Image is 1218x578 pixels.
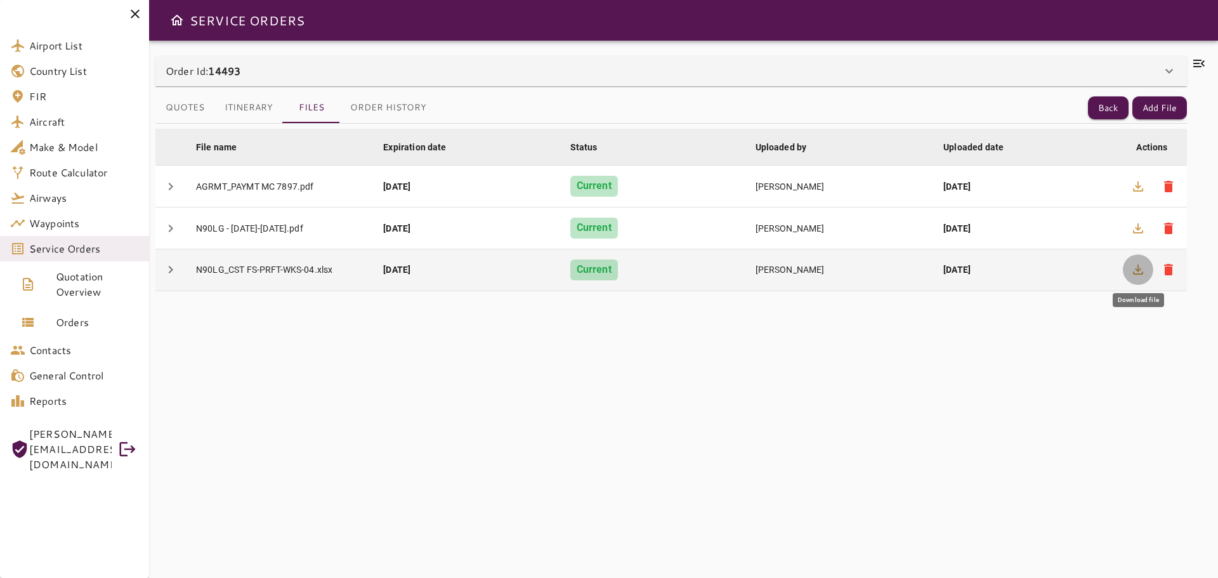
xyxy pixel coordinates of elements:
span: delete [1161,179,1176,194]
span: Airport List [29,38,139,53]
div: basic tabs example [155,93,436,123]
h6: SERVICE ORDERS [190,10,304,30]
span: Quotation Overview [56,269,139,299]
span: Reports [29,393,139,409]
span: Uploaded by [756,140,823,155]
div: [DATE] [943,180,1110,193]
span: FIR [29,89,139,104]
div: [DATE] [383,263,549,276]
span: General Control [29,368,139,383]
span: Route Calculator [29,165,139,180]
span: chevron_right [163,179,178,194]
div: [DATE] [383,222,549,235]
div: N90LG_CST FS-PRFT-WKS-04.xlsx [196,263,363,276]
button: Quotes [155,93,214,123]
span: Service Orders [29,241,139,256]
span: Aircraft [29,114,139,129]
div: [PERSON_NAME] [756,222,924,235]
span: Make & Model [29,140,139,155]
button: Open drawer [164,8,190,33]
span: Waypoints [29,216,139,231]
button: Download file [1123,213,1153,244]
div: [DATE] [943,222,1110,235]
span: Uploaded date [943,140,1020,155]
span: Status [570,140,614,155]
div: Current [570,259,618,280]
button: Itinerary [214,93,283,123]
div: [DATE] [383,180,549,193]
button: Download file [1123,171,1153,202]
div: [PERSON_NAME] [756,263,924,276]
button: Files [283,93,340,123]
button: Delete file [1153,254,1184,285]
span: Airways [29,190,139,206]
div: Expiration date [383,140,446,155]
button: Order History [340,93,436,123]
button: Back [1088,96,1129,120]
span: delete [1161,221,1176,236]
span: [PERSON_NAME][EMAIL_ADDRESS][DOMAIN_NAME] [29,426,112,472]
span: Expiration date [383,140,462,155]
div: AGRMT_PAYMT MC 7897.pdf [196,180,363,193]
div: [DATE] [943,263,1110,276]
div: Order Id:14493 [155,56,1187,86]
p: Order Id: [166,63,240,79]
span: delete [1161,262,1176,277]
div: Current [570,176,618,197]
div: Current [570,218,618,239]
span: chevron_right [163,262,178,277]
span: Orders [56,315,139,330]
div: Status [570,140,598,155]
button: Delete file [1153,171,1184,202]
div: File name [196,140,237,155]
span: Contacts [29,343,139,358]
div: Uploaded date [943,140,1004,155]
span: chevron_right [163,221,178,236]
span: File name [196,140,253,155]
b: 14493 [208,63,240,78]
button: Delete file [1153,213,1184,244]
div: N90LG - [DATE]-[DATE].pdf [196,222,363,235]
span: Country List [29,63,139,79]
div: Uploaded by [756,140,807,155]
button: Add File [1132,96,1187,120]
div: [PERSON_NAME] [756,180,924,193]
